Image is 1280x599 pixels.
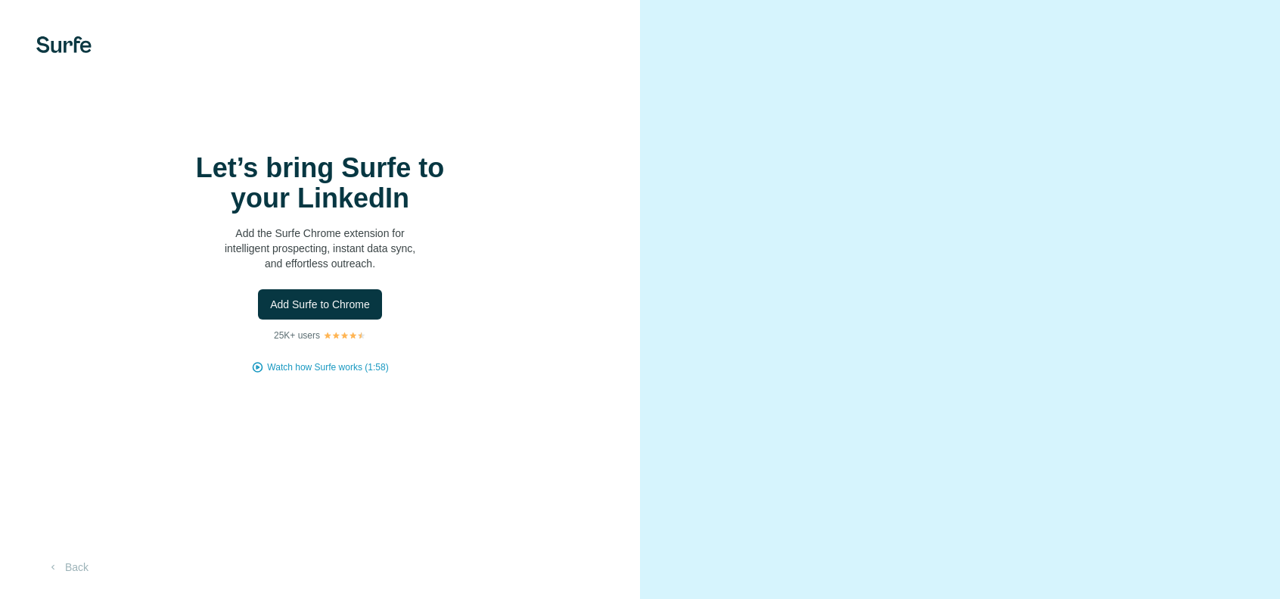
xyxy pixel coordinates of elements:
button: Watch how Surfe works (1:58) [267,360,388,374]
img: Rating Stars [323,331,366,340]
p: 25K+ users [274,329,320,342]
h1: Let’s bring Surfe to your LinkedIn [169,153,471,214]
button: Back [36,554,99,581]
img: Surfe's logo [36,36,92,53]
span: Add Surfe to Chrome [270,297,370,312]
button: Add Surfe to Chrome [258,289,382,320]
p: Add the Surfe Chrome extension for intelligent prospecting, instant data sync, and effortless out... [169,226,471,271]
